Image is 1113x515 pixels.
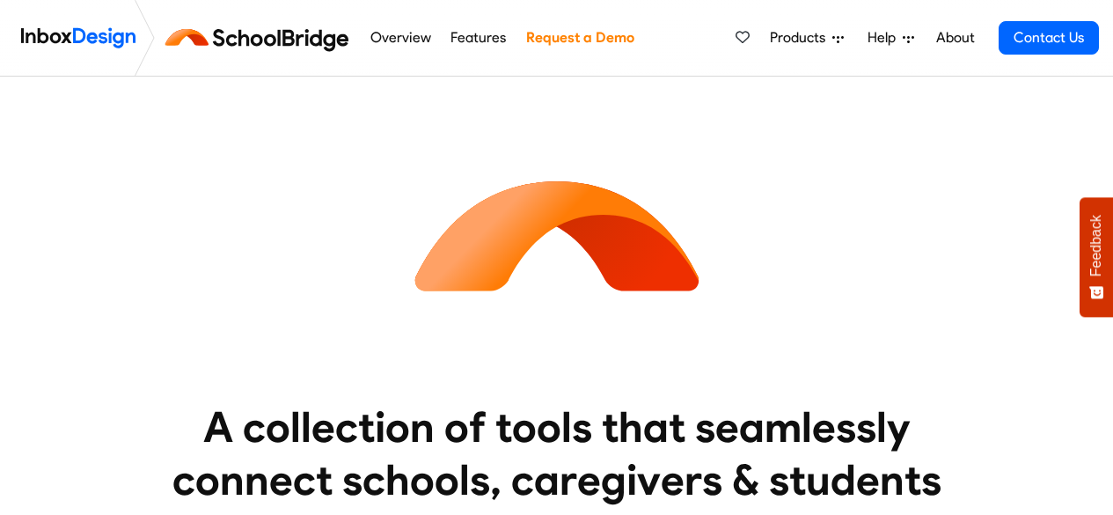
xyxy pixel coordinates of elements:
a: Features [446,20,511,55]
a: Overview [365,20,436,55]
span: Feedback [1088,215,1104,276]
span: Products [770,27,832,48]
a: Help [860,20,921,55]
heading: A collection of tools that seamlessly connect schools, caregivers & students [139,401,975,506]
img: icon_schoolbridge.svg [399,77,715,394]
a: About [931,20,979,55]
a: Contact Us [999,21,1099,55]
img: schoolbridge logo [162,17,360,59]
a: Products [763,20,851,55]
span: Help [868,27,903,48]
button: Feedback - Show survey [1080,197,1113,317]
a: Request a Demo [521,20,639,55]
